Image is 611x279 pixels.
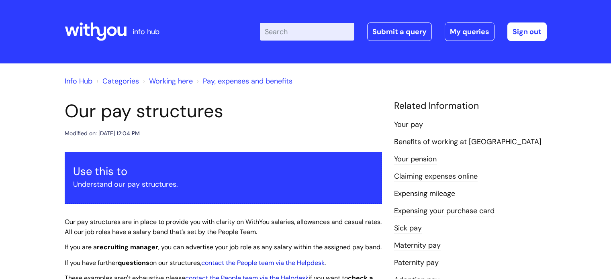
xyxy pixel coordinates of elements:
[118,259,149,267] strong: questions
[445,22,495,41] a: My queries
[65,259,326,267] span: If you have further on our structures, .
[65,128,140,138] div: Modified on: [DATE] 12:04 PM
[94,75,139,88] li: Solution home
[394,189,455,199] a: Expensing mileage
[73,178,374,191] p: Understand our pay structures.
[201,259,325,267] a: contact the People team via the Helpdesk
[260,23,354,41] input: Search
[394,120,423,130] a: Your pay
[141,75,193,88] li: Working here
[73,165,374,178] h3: Use this to
[367,22,432,41] a: Submit a query
[260,22,547,41] div: | -
[149,76,193,86] a: Working here
[394,258,439,268] a: Paternity pay
[65,100,382,122] h1: Our pay structures
[65,243,382,251] span: If you are a , you can advertise your job role as any salary within the assigned pay band.
[394,137,542,147] a: Benefits of working at [GEOGRAPHIC_DATA]
[394,206,495,216] a: Expensing your purchase card
[203,76,292,86] a: Pay, expenses and benefits
[133,25,159,38] p: info hub
[394,240,441,251] a: Maternity pay
[394,154,437,165] a: Your pension
[507,22,547,41] a: Sign out
[102,76,139,86] a: Categories
[65,76,92,86] a: Info Hub
[394,223,422,234] a: Sick pay
[97,243,158,251] strong: recruiting manager
[394,100,547,112] h4: Related Information
[195,75,292,88] li: Pay, expenses and benefits
[65,218,382,236] span: Our pay structures are in place to provide you with clarity on WithYou salaries, allowances and c...
[394,171,478,182] a: Claiming expenses online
